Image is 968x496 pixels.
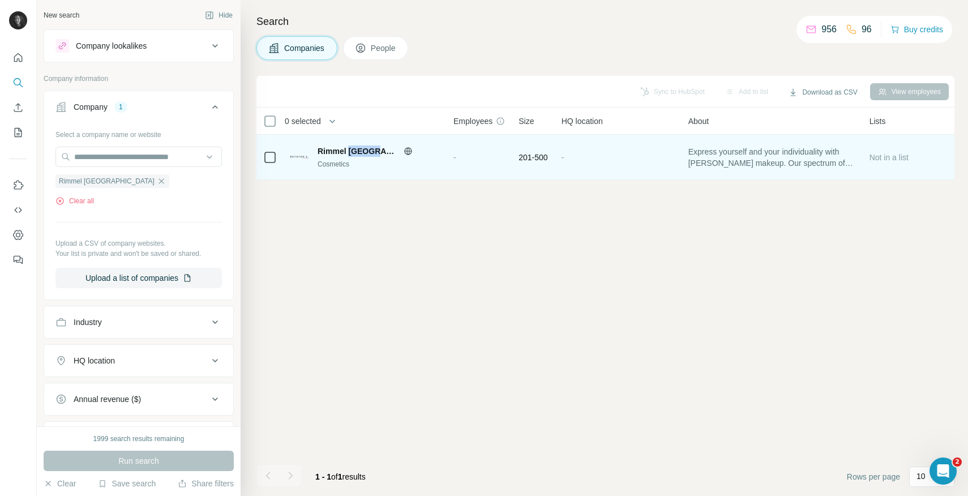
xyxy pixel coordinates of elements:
h4: Search [256,14,954,29]
div: New search [44,10,79,20]
button: Hide [197,7,241,24]
button: Quick start [9,48,27,68]
button: Use Surfe on LinkedIn [9,175,27,195]
p: Company information [44,74,234,84]
button: Industry [44,309,233,336]
p: Your list is private and won't be saved or shared. [55,249,222,259]
button: Enrich CSV [9,97,27,118]
div: Cosmetics [318,159,440,169]
span: 0 selected [285,116,321,127]
button: Feedback [9,250,27,270]
div: Company [74,101,108,113]
span: results [315,472,366,481]
button: Use Surfe API [9,200,27,220]
div: 1 [114,102,127,112]
button: Upload a list of companies [55,268,222,288]
button: Buy credits [890,22,943,37]
div: 1999 search results remaining [93,434,185,444]
span: Not in a list [870,153,909,162]
button: Company lookalikes [44,32,233,59]
div: Annual revenue ($) [74,394,141,405]
span: People [371,42,397,54]
button: Clear [44,478,76,489]
span: 2 [953,457,962,467]
button: Share filters [178,478,234,489]
img: Avatar [9,11,27,29]
span: Size [519,116,534,127]
span: Rimmel [GEOGRAPHIC_DATA] [59,176,155,186]
img: Logo of Rimmel London [290,156,309,159]
span: of [331,472,338,481]
button: Dashboard [9,225,27,245]
div: Select a company name or website [55,125,222,140]
span: Employees [453,116,492,127]
p: Upload a CSV of company websites. [55,238,222,249]
button: My lists [9,122,27,143]
div: Industry [74,317,102,328]
button: Company1 [44,93,233,125]
span: - [562,153,564,162]
button: Search [9,72,27,93]
button: HQ location [44,347,233,374]
span: Express yourself and your individuality with [PERSON_NAME] makeup. Our spectrum of products and s... [688,146,856,169]
span: - [453,153,456,162]
iframe: Intercom live chat [930,457,957,485]
span: Companies [284,42,325,54]
button: Clear all [55,196,94,206]
span: HQ location [562,116,603,127]
p: 956 [821,23,837,36]
span: 1 [338,472,342,481]
button: Annual revenue ($) [44,386,233,413]
span: About [688,116,709,127]
span: 201-500 [519,152,547,163]
p: 10 [916,471,926,482]
button: Save search [98,478,156,489]
div: Company lookalikes [76,40,147,52]
span: Rows per page [847,471,900,482]
span: Lists [870,116,886,127]
span: Rimmel [GEOGRAPHIC_DATA] [318,146,398,157]
div: HQ location [74,355,115,366]
button: Employees (size) [44,424,233,451]
span: 1 - 1 [315,472,331,481]
p: 96 [862,23,872,36]
button: Download as CSV [781,84,865,101]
